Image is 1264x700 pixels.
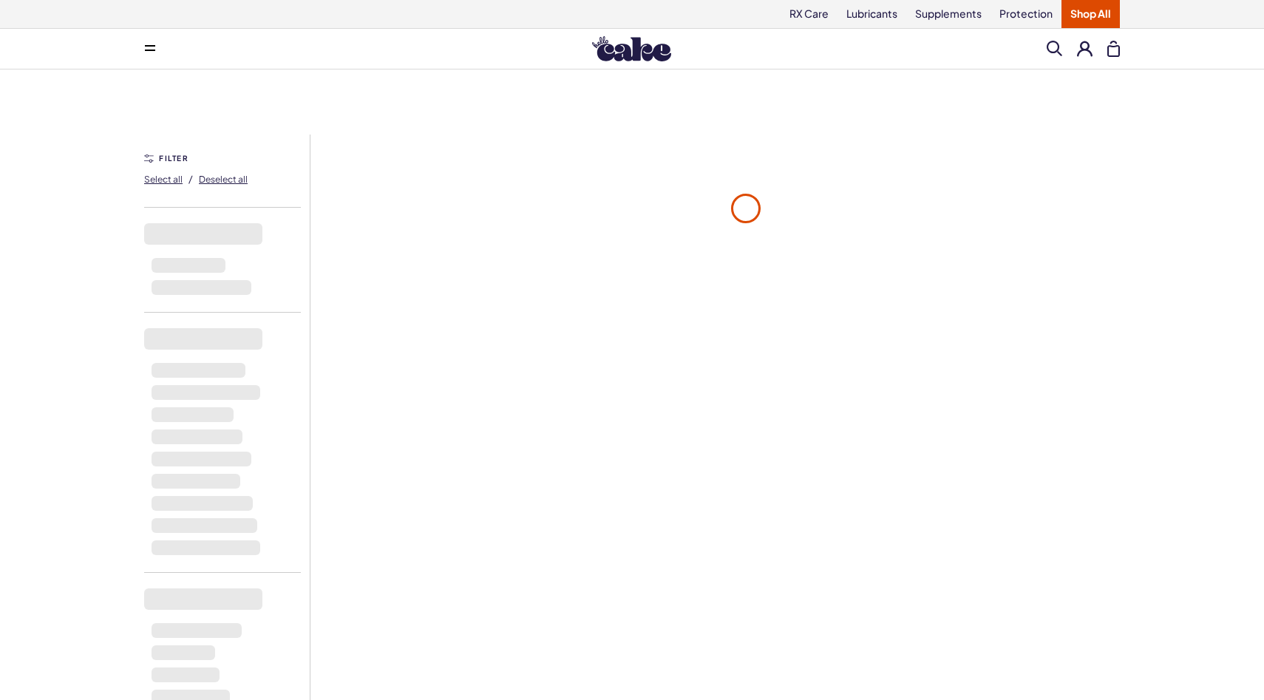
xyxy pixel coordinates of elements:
img: Hello Cake [592,36,671,61]
span: Deselect all [199,174,248,185]
button: Deselect all [199,167,248,191]
button: Select all [144,167,183,191]
span: / [188,172,193,186]
span: Select all [144,174,183,185]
